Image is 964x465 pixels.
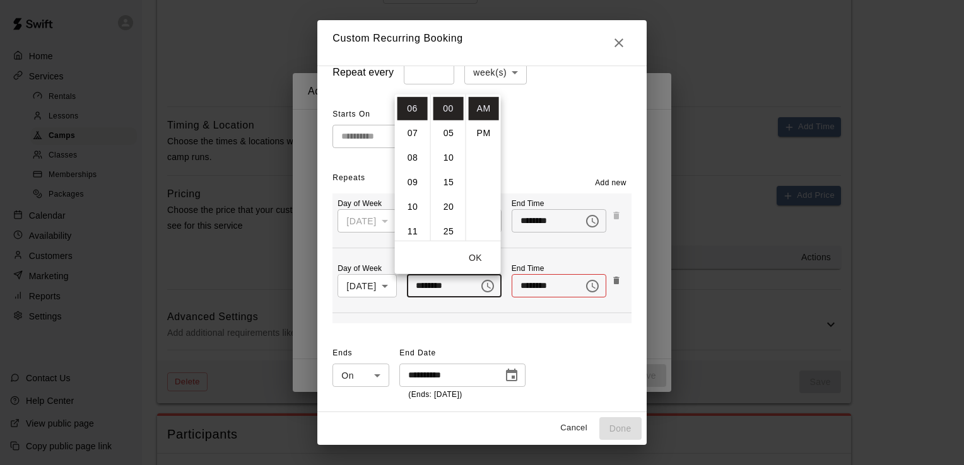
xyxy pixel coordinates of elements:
[338,209,396,233] div: [DATE]
[332,364,389,387] div: On
[397,219,428,243] li: 11 hours
[499,363,524,388] button: Choose date, selected date is Nov 19, 2025
[433,121,464,144] li: 5 minutes
[580,273,605,299] button: Choose time
[595,177,626,190] span: Add new
[433,146,464,169] li: 10 minutes
[433,219,464,243] li: 25 minutes
[408,389,517,401] p: (Ends: [DATE])
[469,96,499,120] li: AM
[606,270,626,290] button: Remove
[512,198,606,209] p: End Time
[456,246,496,269] button: OK
[464,61,527,84] div: week(s)
[430,94,466,240] ul: Select minutes
[332,343,389,364] span: Ends
[475,273,500,299] button: Choose time, selected time is 6:00 AM
[554,418,594,438] button: Cancel
[332,105,432,125] span: Starts On
[433,195,464,218] li: 20 minutes
[606,30,632,55] button: Close
[317,20,646,66] h2: Custom Recurring Booking
[397,170,428,193] li: 9 hours
[466,94,501,240] ul: Select meridiem
[590,173,632,193] button: Add new
[338,274,396,297] div: [DATE]
[399,343,526,364] span: End Date
[512,263,606,274] p: End Time
[397,72,428,95] li: 5 hours
[338,198,396,209] p: Day of Week
[433,96,464,120] li: 0 minutes
[433,170,464,193] li: 15 minutes
[469,121,499,144] li: PM
[397,146,428,169] li: 8 hours
[397,121,428,144] li: 7 hours
[397,195,428,218] li: 10 hours
[397,96,428,120] li: 6 hours
[338,263,396,274] p: Day of Week
[332,64,394,81] h6: Repeat every
[395,94,430,240] ul: Select hours
[580,209,605,234] button: Choose time, selected time is 6:30 PM
[332,173,365,182] span: Repeats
